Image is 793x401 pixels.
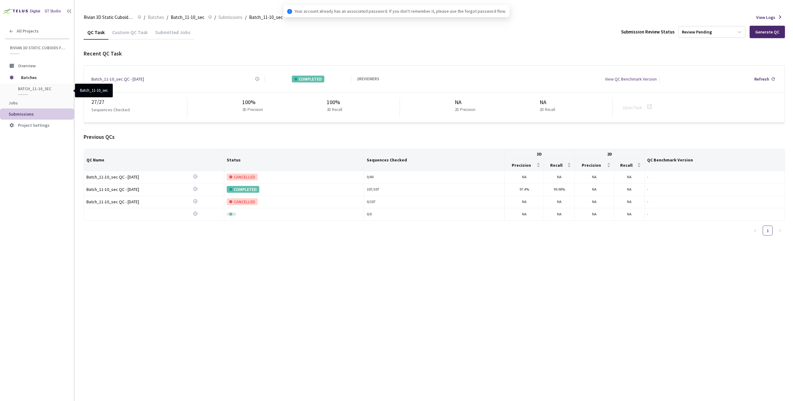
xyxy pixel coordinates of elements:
[455,98,478,107] div: NA
[544,196,575,208] td: NA
[505,183,544,196] td: 97.4%
[86,198,173,205] div: Batch_11-10_sec QC - [DATE]
[227,186,259,193] div: COMPLETED
[750,226,760,236] li: Previous Page
[249,14,283,21] span: Batch_11-10_sec
[575,183,614,196] td: NA
[614,159,645,171] th: Recall
[167,14,168,21] li: /
[367,211,502,217] div: 0 / 0
[544,171,575,183] td: NA
[507,163,535,168] span: Precision
[775,226,785,236] button: right
[218,14,243,21] span: Submissions
[544,159,575,171] th: Recall
[621,28,675,36] div: Submission Review Status
[17,29,39,34] span: All Projects
[617,163,636,168] span: Recall
[86,186,173,193] a: Batch_11-10_sec QC - [DATE]
[544,208,575,221] td: NA
[647,174,782,180] div: -
[9,100,18,106] span: Jobs
[287,9,292,14] span: info-circle
[367,199,502,205] div: 0 / 107
[778,229,782,232] span: right
[292,76,324,82] div: COMPLETED
[575,196,614,208] td: NA
[614,183,645,196] td: NA
[242,98,265,107] div: 100%
[84,29,108,40] div: QC Task
[614,208,645,221] td: NA
[753,229,757,232] span: left
[108,29,151,40] div: Custom QC Task
[775,226,785,236] li: Next Page
[224,149,365,171] th: Status
[364,149,505,171] th: Sequences Checked
[327,107,342,113] p: 3D Recall
[171,14,204,21] span: Batch_11-10_sec
[245,14,247,21] li: /
[623,105,642,110] a: Open Task
[214,14,216,21] li: /
[505,159,544,171] th: Precision
[614,171,645,183] td: NA
[750,226,760,236] button: left
[540,107,555,113] p: 2D Recall
[84,14,134,21] span: Rivian 3D Static Cuboids fixed[2024-25]
[91,106,130,113] p: Sequences Checked
[605,76,657,82] div: View QC Benchmark Version
[367,187,502,192] div: 107 / 107
[242,107,263,113] p: 3D Precision
[9,111,34,117] span: Submissions
[144,14,145,21] li: /
[227,198,258,205] div: CANCELLED
[455,107,475,113] p: 2D Precision
[645,149,785,171] th: QC Benchmark Version
[295,8,506,15] span: Your account already has an associated password. If you don't remember it, please use the forgot ...
[755,29,779,34] div: Generate QC
[18,86,64,91] span: Batch_11-10_sec
[577,163,605,168] span: Precision
[91,76,144,82] a: Batch_11-10_sec QC - [DATE]
[754,76,769,82] div: Refresh
[763,226,772,235] a: 1
[546,163,566,168] span: Recall
[505,171,544,183] td: NA
[647,199,782,205] div: -
[84,133,785,141] div: Previous QCs
[647,187,782,192] div: -
[86,174,173,180] div: Batch_11-10_sec QC - [DATE]
[682,29,712,35] div: Review Pending
[614,196,645,208] td: NA
[45,8,61,14] div: GT Studio
[327,98,345,107] div: 100%
[756,14,775,21] span: View Logs
[10,45,65,51] span: Rivian 3D Static Cuboids fixed[2024-25]
[505,208,544,221] td: NA
[540,98,558,107] div: NA
[357,76,379,82] div: 2 REVIEWERS
[367,174,502,180] div: 0 / 40
[147,14,165,20] a: Batches
[647,211,782,217] div: -
[763,226,773,236] li: 1
[18,122,50,128] span: Project Settings
[18,63,36,68] span: Overview
[544,183,575,196] td: 99.98%
[84,49,785,58] div: Recent QC Task
[575,159,614,171] th: Precision
[151,29,194,40] div: Submitted Jobs
[227,174,258,180] div: CANCELLED
[84,149,224,171] th: QC Name
[575,208,614,221] td: NA
[21,71,64,84] span: Batches
[575,149,645,159] th: 2D
[217,14,244,20] a: Submissions
[505,149,575,159] th: 3D
[505,196,544,208] td: NA
[91,98,187,106] div: 27 / 27
[148,14,164,21] span: Batches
